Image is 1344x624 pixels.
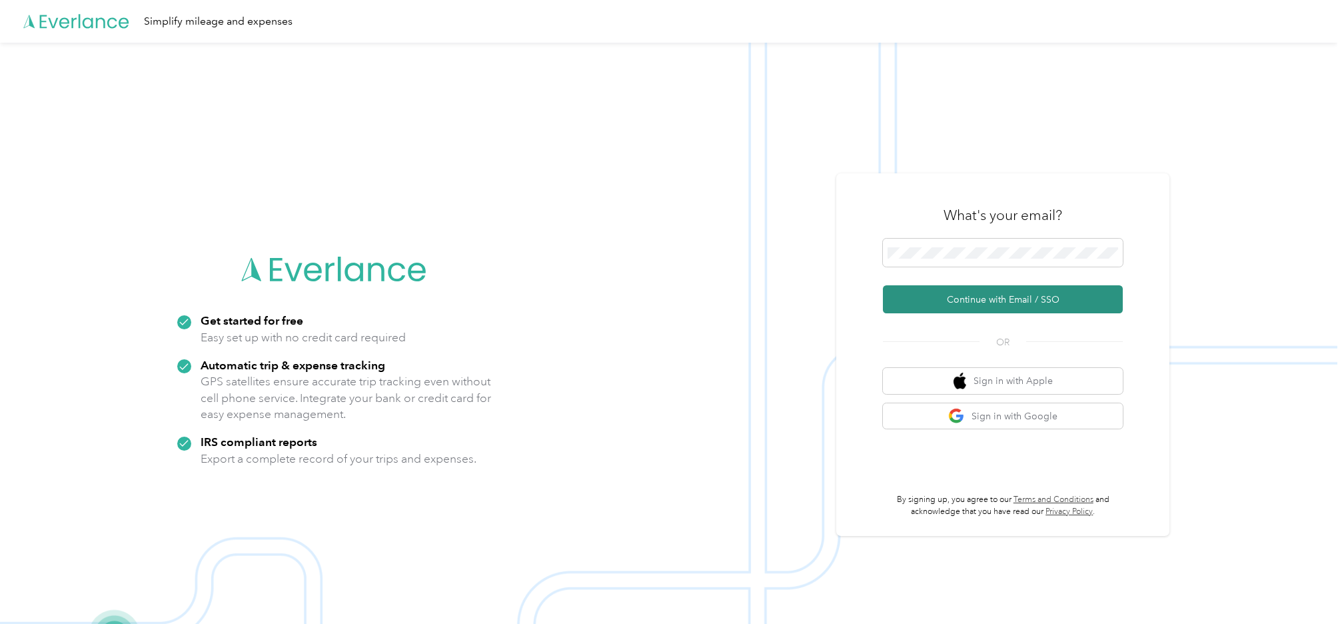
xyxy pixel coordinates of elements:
p: Export a complete record of your trips and expenses. [201,451,476,467]
p: By signing up, you agree to our and acknowledge that you have read our . [883,494,1123,517]
img: google logo [948,408,965,425]
strong: IRS compliant reports [201,435,317,449]
button: google logoSign in with Google [883,403,1123,429]
strong: Get started for free [201,313,303,327]
div: Simplify mileage and expenses [144,13,293,30]
p: GPS satellites ensure accurate trip tracking even without cell phone service. Integrate your bank... [201,373,492,423]
img: apple logo [954,373,967,389]
p: Easy set up with no credit card required [201,329,406,346]
h3: What's your email? [944,206,1062,225]
button: Continue with Email / SSO [883,285,1123,313]
strong: Automatic trip & expense tracking [201,358,385,372]
a: Terms and Conditions [1013,495,1093,505]
a: Privacy Policy [1045,507,1093,517]
button: apple logoSign in with Apple [883,368,1123,394]
span: OR [980,335,1026,349]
